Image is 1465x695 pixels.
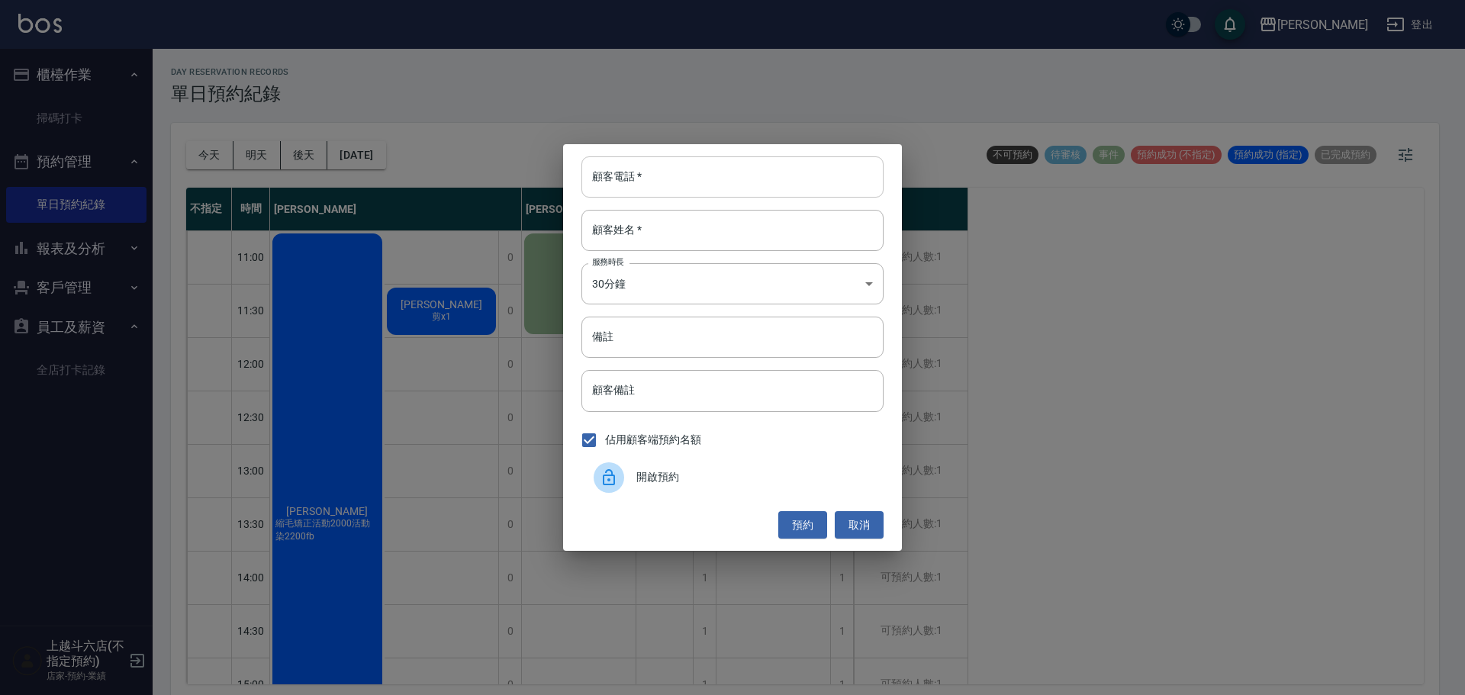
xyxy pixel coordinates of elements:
[778,511,827,539] button: 預約
[636,469,871,485] span: 開啟預約
[835,511,884,539] button: 取消
[581,456,884,499] div: 開啟預約
[605,432,701,448] span: 佔用顧客端預約名額
[581,263,884,304] div: 30分鐘
[592,256,624,268] label: 服務時長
